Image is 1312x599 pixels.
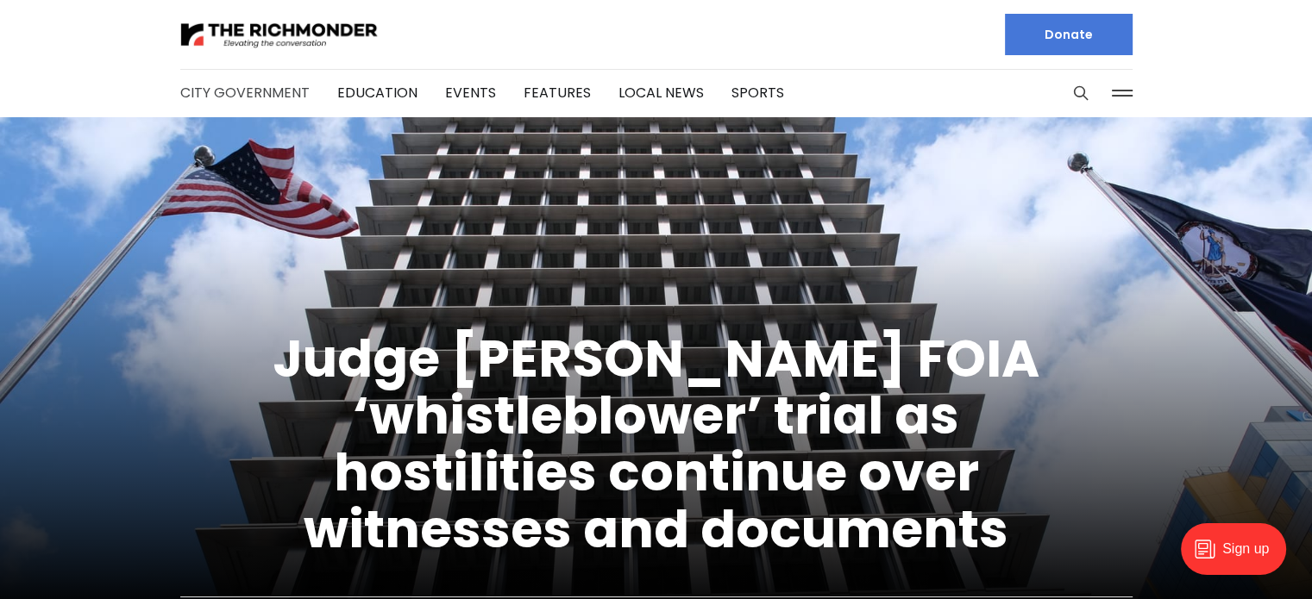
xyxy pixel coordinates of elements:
[618,83,704,103] a: Local News
[180,83,310,103] a: City Government
[337,83,417,103] a: Education
[273,322,1039,565] a: Judge [PERSON_NAME] FOIA ‘whistleblower’ trial as hostilities continue over witnesses and documents
[524,83,591,103] a: Features
[1166,515,1312,599] iframe: portal-trigger
[445,83,496,103] a: Events
[1005,14,1133,55] a: Donate
[1068,80,1094,106] button: Search this site
[180,20,379,50] img: The Richmonder
[731,83,784,103] a: Sports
